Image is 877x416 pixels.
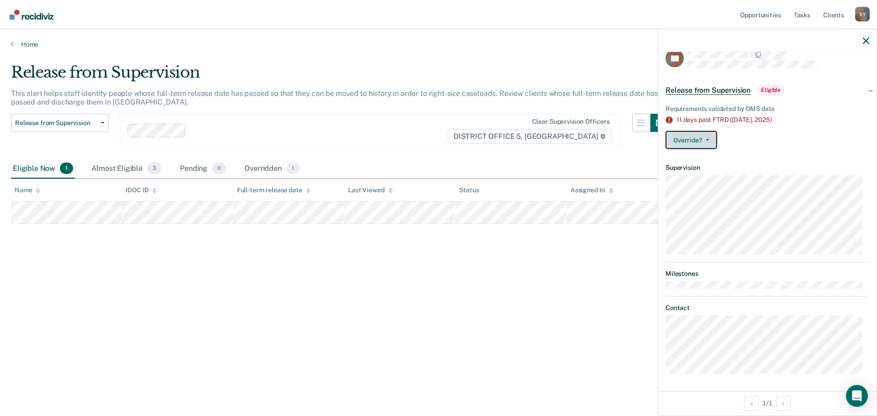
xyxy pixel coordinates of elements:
[286,163,300,174] span: 1
[744,396,759,411] button: Previous Opportunity
[126,186,157,194] div: IDOC ID
[658,75,877,105] div: Release from SupervisionEligible
[459,186,479,194] div: Status
[666,105,869,112] div: Requirements validated by OMS data
[147,163,162,174] span: 3
[755,116,771,123] span: 2025)
[776,396,791,411] button: Next Opportunity
[666,131,717,149] button: Override?
[666,85,750,95] span: Release from Supervision
[855,7,870,21] button: Profile dropdown button
[11,63,669,89] div: Release from Supervision
[758,85,784,95] span: Eligible
[15,186,40,194] div: Name
[666,270,869,278] dt: Milestones
[237,186,311,194] div: Full-term release date
[658,391,877,415] div: 1 / 1
[846,385,868,407] div: Open Intercom Messenger
[243,159,301,179] div: Overridden
[90,159,164,179] div: Almost Eligible
[571,186,613,194] div: Assigned to
[448,129,612,144] span: DISTRICT OFFICE 5, [GEOGRAPHIC_DATA]
[666,304,869,311] dt: Contact
[11,40,866,48] a: Home
[11,89,658,106] p: This alert helps staff identify people whose full-term release date has passed so that they can b...
[212,163,226,174] span: 0
[11,159,75,179] div: Eligible Now
[15,119,97,127] span: Release from Supervision
[178,159,228,179] div: Pending
[666,164,869,172] dt: Supervision
[60,163,73,174] span: 1
[855,7,870,21] div: S Y
[532,118,610,126] div: Clear supervision officers
[348,186,392,194] div: Last Viewed
[10,10,53,20] img: Recidiviz
[676,116,869,124] div: 11 days past FTRD ([DATE],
